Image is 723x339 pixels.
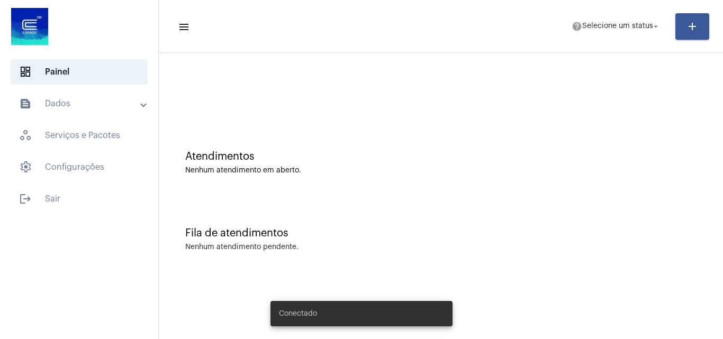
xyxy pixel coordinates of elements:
img: d4669ae0-8c07-2337-4f67-34b0df7f5ae4.jpeg [8,5,51,48]
span: Selecione um status [582,23,653,30]
div: Nenhum atendimento pendente. [185,243,299,251]
div: Nenhum atendimento em aberto. [185,167,697,175]
mat-panel-title: Dados [19,97,141,110]
span: Serviços e Pacotes [11,123,148,148]
span: Painel [11,59,148,85]
span: Configurações [11,154,148,180]
mat-icon: arrow_drop_down [651,22,661,31]
div: Fila de atendimentos [185,227,697,239]
span: Conectado [279,308,317,319]
div: Atendimentos [185,151,697,162]
mat-icon: add [686,20,699,33]
span: sidenav icon [19,66,32,78]
button: Selecione um status [565,16,667,37]
mat-icon: help [572,21,582,32]
span: sidenav icon [19,161,32,173]
mat-expansion-panel-header: sidenav iconDados [6,91,158,116]
mat-icon: sidenav icon [19,193,32,205]
span: sidenav icon [19,129,32,142]
span: Sair [11,186,148,212]
mat-icon: sidenav icon [19,97,32,110]
mat-icon: sidenav icon [178,21,188,33]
